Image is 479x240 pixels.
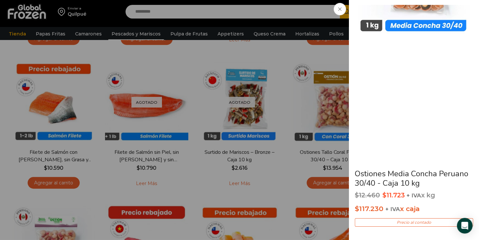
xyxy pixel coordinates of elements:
bdi: 117.230 [355,205,383,213]
div: Open Intercom Messenger [457,218,472,233]
p: x kg [355,192,473,199]
span: + IVA [385,206,400,212]
span: $ [382,191,386,199]
bdi: 11.723 [382,191,405,199]
span: $ [355,205,359,213]
bdi: 12.460 [355,191,380,199]
p: Precio al contado [355,218,473,227]
span: + IVA [406,192,421,199]
p: x caja [355,203,473,214]
a: Ostiones Media Concha Peruano 30/40 - Caja 10 kg [355,168,468,188]
span: $ [355,191,359,199]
